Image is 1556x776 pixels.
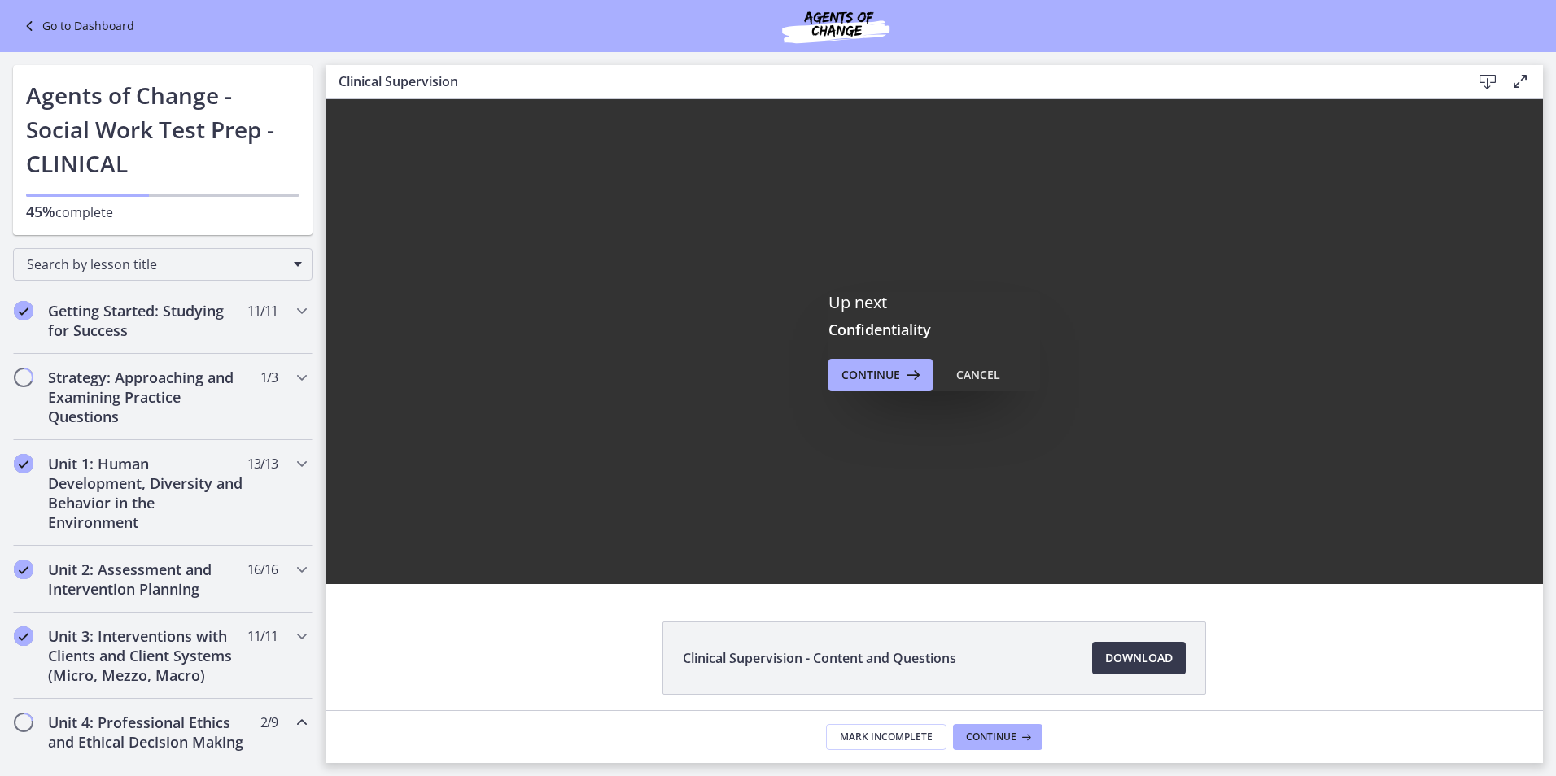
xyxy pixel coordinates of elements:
[14,626,33,646] i: Completed
[48,301,247,340] h2: Getting Started: Studying for Success
[48,626,247,685] h2: Unit 3: Interventions with Clients and Client Systems (Micro, Mezzo, Macro)
[26,202,55,221] span: 45%
[26,78,299,181] h1: Agents of Change - Social Work Test Prep - CLINICAL
[1092,642,1186,674] a: Download
[828,320,1040,339] h3: Confidentiality
[27,255,286,273] span: Search by lesson title
[683,648,956,668] span: Clinical Supervision - Content and Questions
[826,724,946,750] button: Mark Incomplete
[48,560,247,599] h2: Unit 2: Assessment and Intervention Planning
[966,730,1016,743] span: Continue
[841,365,900,385] span: Continue
[14,560,33,579] i: Completed
[13,248,313,281] div: Search by lesson title
[14,301,33,320] i: Completed
[48,454,247,532] h2: Unit 1: Human Development, Diversity and Behavior in the Environment
[260,368,278,387] span: 1 / 3
[26,202,299,222] p: complete
[260,713,278,732] span: 2 / 9
[339,72,1445,91] h3: Clinical Supervision
[943,359,1013,391] button: Cancel
[1105,648,1173,668] span: Download
[14,454,33,473] i: Completed
[247,626,278,646] span: 11 / 11
[48,368,247,426] h2: Strategy: Approaching and Examining Practice Questions
[48,713,247,752] h2: Unit 4: Professional Ethics and Ethical Decision Making
[738,7,933,46] img: Agents of Change
[247,560,278,579] span: 16 / 16
[953,724,1042,750] button: Continue
[828,292,1040,313] p: Up next
[840,730,933,743] span: Mark Incomplete
[247,301,278,320] span: 11 / 11
[828,359,933,391] button: Continue
[247,454,278,473] span: 13 / 13
[956,365,1000,385] div: Cancel
[20,16,134,36] a: Go to Dashboard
